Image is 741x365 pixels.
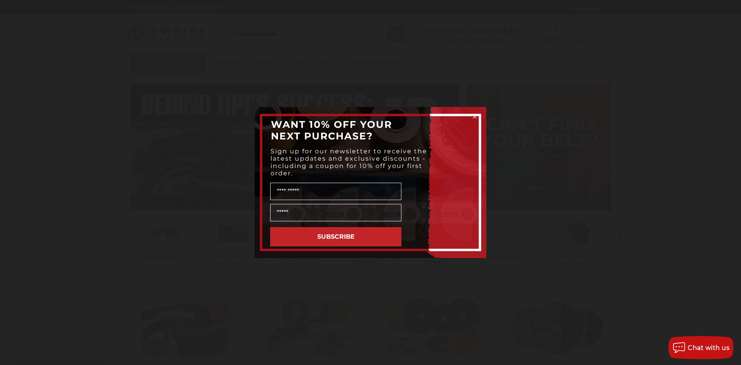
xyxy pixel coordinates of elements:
span: Chat with us [688,344,729,351]
input: Email [270,204,401,221]
span: WANT 10% OFF YOUR NEXT PURCHASE? [271,119,392,142]
span: Sign up for our newsletter to receive the latest updates and exclusive discounts - including a co... [271,148,427,177]
button: Chat with us [668,336,733,359]
button: SUBSCRIBE [270,227,401,246]
button: Close dialog [471,113,479,121]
